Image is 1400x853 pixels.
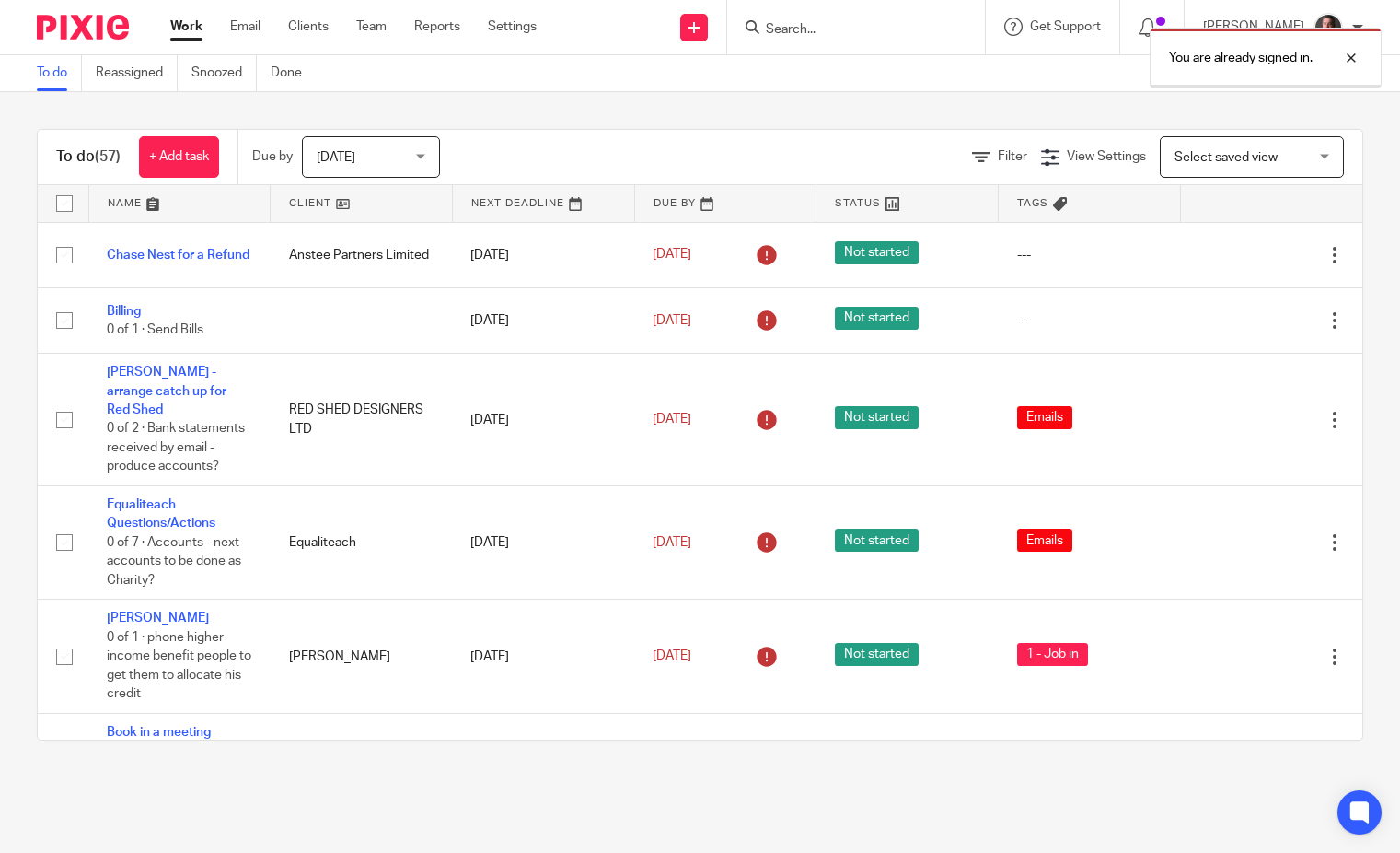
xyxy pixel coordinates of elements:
img: CP%20Headshot.jpeg [1313,13,1343,42]
span: Tags [1017,198,1048,208]
a: Reports [414,18,460,36]
a: Work [170,18,202,36]
p: You are already signed in. [1169,49,1313,67]
a: Settings [488,18,537,36]
span: Emails [1017,406,1072,429]
span: View Settings [1067,150,1146,163]
span: Not started [835,241,919,264]
span: Not started [835,643,919,666]
td: [DATE] [452,222,634,287]
td: [DATE] [452,600,634,714]
td: [PERSON_NAME] [271,714,453,809]
h1: To do [56,147,121,167]
span: [DATE] [653,249,691,262]
a: Billing [107,305,141,318]
div: --- [1017,311,1163,330]
span: Not started [835,406,919,429]
a: Equaliteach Questions/Actions [107,498,215,530]
span: [DATE] [653,650,691,663]
a: Book in a meeting [107,726,211,739]
td: [DATE] [452,714,634,809]
div: --- [1017,246,1163,264]
td: [DATE] [452,486,634,600]
p: Due by [252,147,293,166]
td: Equaliteach [271,486,453,600]
td: [PERSON_NAME] [271,600,453,714]
a: Email [230,18,260,36]
span: 1 - Job in [1017,643,1088,666]
a: Reassigned [96,55,178,91]
td: [DATE] [452,354,634,486]
a: [PERSON_NAME] - arrange catch up for Red Shed [107,366,226,416]
span: [DATE] [653,536,691,549]
span: 0 of 1 · phone higher income benefit people to get them to allocate his credit [107,631,251,701]
a: Snoozed [191,55,257,91]
a: To do [37,55,82,91]
td: RED SHED DESIGNERS LTD [271,354,453,486]
td: Anstee Partners Limited [271,222,453,287]
span: [DATE] [653,413,691,426]
span: Not started [835,529,919,552]
span: (57) [95,149,121,164]
a: Chase Nest for a Refund [107,249,249,262]
span: [DATE] [317,151,355,164]
span: Filter [998,150,1027,163]
img: Pixie [37,15,129,40]
td: [DATE] [452,287,634,353]
a: [PERSON_NAME] [107,612,209,625]
a: Done [271,55,316,91]
span: 0 of 2 · Bank statements received by email - produce accounts? [107,423,245,473]
span: Not started [835,307,919,330]
span: 0 of 1 · Send Bills [107,323,203,336]
span: [DATE] [653,314,691,327]
a: Team [356,18,387,36]
span: Emails [1017,529,1072,552]
a: + Add task [139,136,219,178]
span: Select saved view [1174,151,1278,164]
a: Clients [288,18,329,36]
span: 0 of 7 · Accounts - next accounts to be done as Charity? [107,536,241,587]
